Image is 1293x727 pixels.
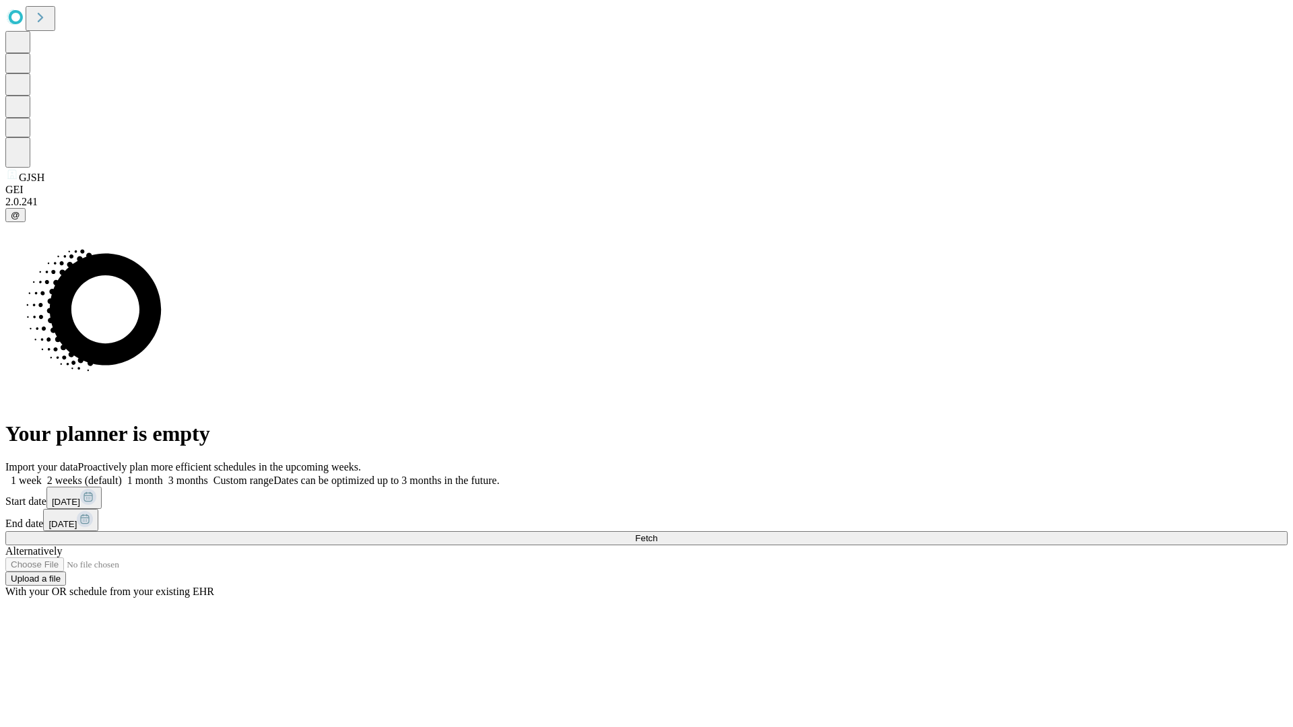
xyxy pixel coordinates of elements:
span: 3 months [168,475,208,486]
button: Fetch [5,531,1288,545]
span: GJSH [19,172,44,183]
span: 1 week [11,475,42,486]
div: End date [5,509,1288,531]
button: [DATE] [43,509,98,531]
span: Custom range [213,475,273,486]
span: [DATE] [48,519,77,529]
div: 2.0.241 [5,196,1288,208]
h1: Your planner is empty [5,421,1288,446]
button: Upload a file [5,572,66,586]
div: GEI [5,184,1288,196]
span: 1 month [127,475,163,486]
span: Import your data [5,461,78,473]
span: 2 weeks (default) [47,475,122,486]
span: Dates can be optimized up to 3 months in the future. [273,475,499,486]
span: Proactively plan more efficient schedules in the upcoming weeks. [78,461,361,473]
span: @ [11,210,20,220]
span: [DATE] [52,497,80,507]
button: [DATE] [46,487,102,509]
button: @ [5,208,26,222]
span: Alternatively [5,545,62,557]
span: Fetch [635,533,657,543]
span: With your OR schedule from your existing EHR [5,586,214,597]
div: Start date [5,487,1288,509]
